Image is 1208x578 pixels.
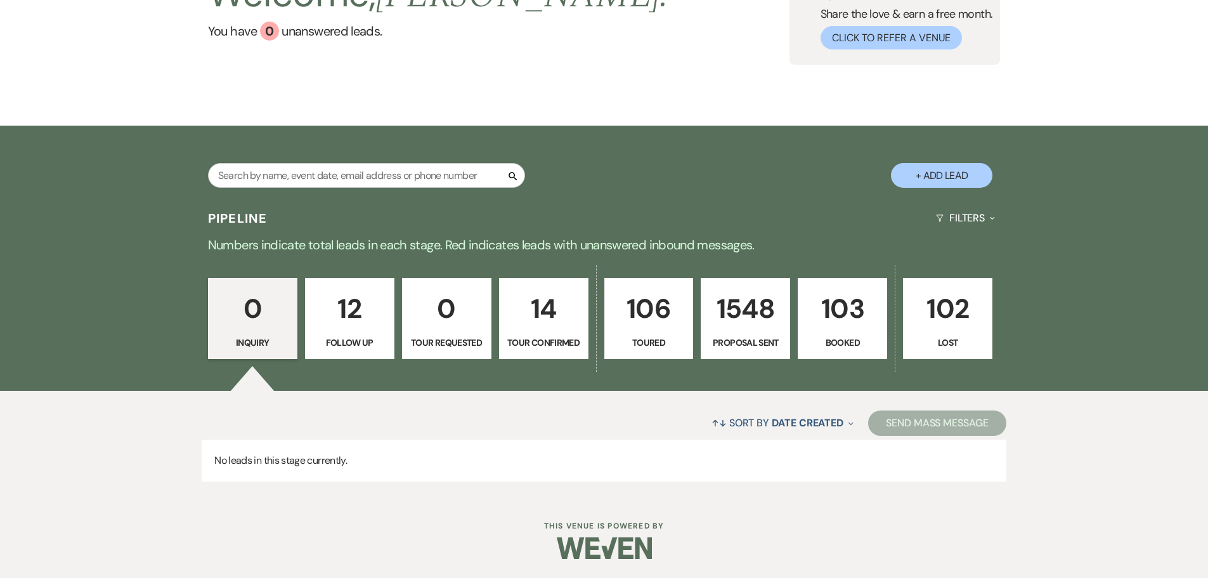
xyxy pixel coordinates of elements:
a: 14Tour Confirmed [499,278,588,359]
p: 103 [806,287,879,330]
p: Tour Requested [410,336,483,350]
a: 0Inquiry [208,278,297,359]
a: 102Lost [903,278,992,359]
p: 12 [313,287,386,330]
a: 106Toured [604,278,694,359]
p: Lost [911,336,984,350]
button: Sort By Date Created [706,406,859,440]
p: Toured [613,336,685,350]
p: 1548 [709,287,782,330]
a: 0Tour Requested [402,278,491,359]
button: + Add Lead [891,163,992,188]
p: 0 [216,287,289,330]
span: Date Created [772,416,843,430]
button: Send Mass Message [868,411,1006,436]
p: Booked [806,336,879,350]
p: Tour Confirmed [507,336,580,350]
input: Search by name, event date, email address or phone number [208,163,525,188]
span: ↑↓ [711,416,727,430]
p: Proposal Sent [709,336,782,350]
button: Filters [931,201,1000,235]
a: 1548Proposal Sent [701,278,790,359]
p: No leads in this stage currently. [202,440,1006,482]
p: Inquiry [216,336,289,350]
p: 102 [911,287,984,330]
a: You have 0 unanswered leads. [208,22,669,41]
p: Follow Up [313,336,386,350]
p: 14 [507,287,580,330]
img: Weven Logo [557,526,652,570]
a: 12Follow Up [305,278,394,359]
h3: Pipeline [208,209,268,227]
div: 0 [260,22,279,41]
p: 106 [613,287,685,330]
p: Numbers indicate total leads in each stage. Red indicates leads with unanswered inbound messages. [148,235,1061,255]
a: 103Booked [798,278,887,359]
button: Click to Refer a Venue [821,26,962,49]
p: 0 [410,287,483,330]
